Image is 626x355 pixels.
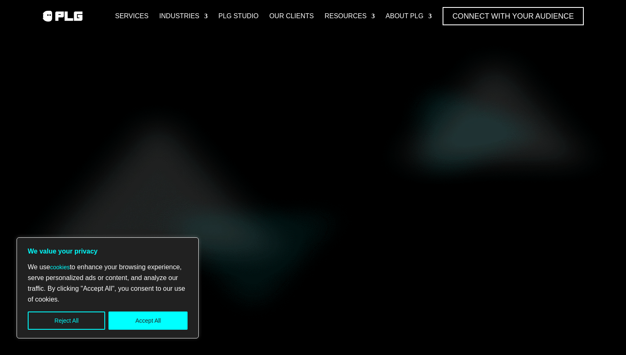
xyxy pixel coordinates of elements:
button: Accept All [108,312,188,330]
a: Industries [159,7,208,25]
a: PLG Studio [218,7,258,25]
button: Reject All [28,312,105,330]
p: We value your privacy [28,246,188,257]
a: Resources [325,7,375,25]
a: Connect with Your Audience [443,7,584,25]
a: cookies [50,264,70,270]
a: Our Clients [269,7,314,25]
div: We value your privacy [17,237,199,338]
p: We use to enhance your browsing experience, serve personalized ads or content, and analyze our tr... [28,262,188,305]
a: About PLG [385,7,431,25]
a: Services [115,7,149,25]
